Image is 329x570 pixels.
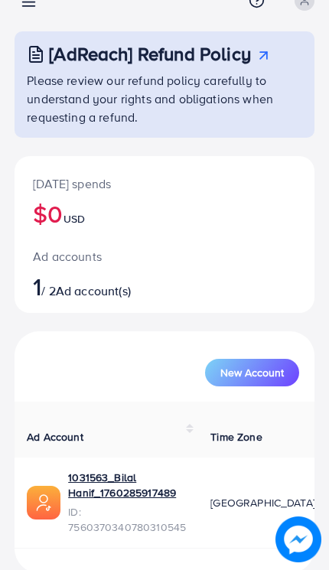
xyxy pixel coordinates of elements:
[275,516,321,562] img: image
[220,367,284,378] span: New Account
[27,486,60,520] img: ic-ads-acc.e4c84228.svg
[33,174,296,193] p: [DATE] spends
[33,272,296,301] h2: / 2
[56,282,131,299] span: Ad account(s)
[64,211,85,226] span: USD
[33,269,41,304] span: 1
[68,504,186,536] span: ID: 7560370340780310545
[33,247,296,265] p: Ad accounts
[27,71,305,126] p: Please review our refund policy carefully to understand your rights and obligations when requesti...
[205,359,299,386] button: New Account
[68,470,186,501] a: 1031563_Bilal Hanif_1760285917489
[33,199,296,228] h2: $0
[49,43,251,65] h3: [AdReach] Refund Policy
[210,429,262,445] span: Time Zone
[27,429,83,445] span: Ad Account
